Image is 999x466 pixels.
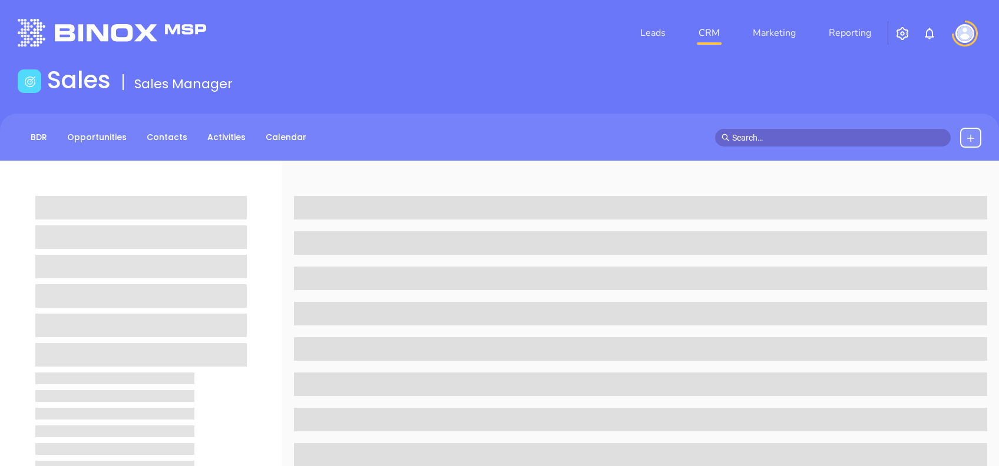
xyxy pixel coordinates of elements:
a: Calendar [259,128,313,147]
input: Search… [732,131,944,144]
a: Activities [200,128,253,147]
img: iconSetting [895,26,909,41]
h1: Sales [47,66,111,94]
span: search [722,134,730,142]
a: BDR [24,128,54,147]
a: Leads [636,21,670,45]
span: Sales Manager [134,75,233,93]
img: user [955,24,974,43]
a: Contacts [140,128,194,147]
img: iconNotification [922,26,937,41]
a: Reporting [824,21,876,45]
a: Marketing [748,21,800,45]
img: logo [18,19,206,46]
a: Opportunities [60,128,134,147]
a: CRM [694,21,725,45]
